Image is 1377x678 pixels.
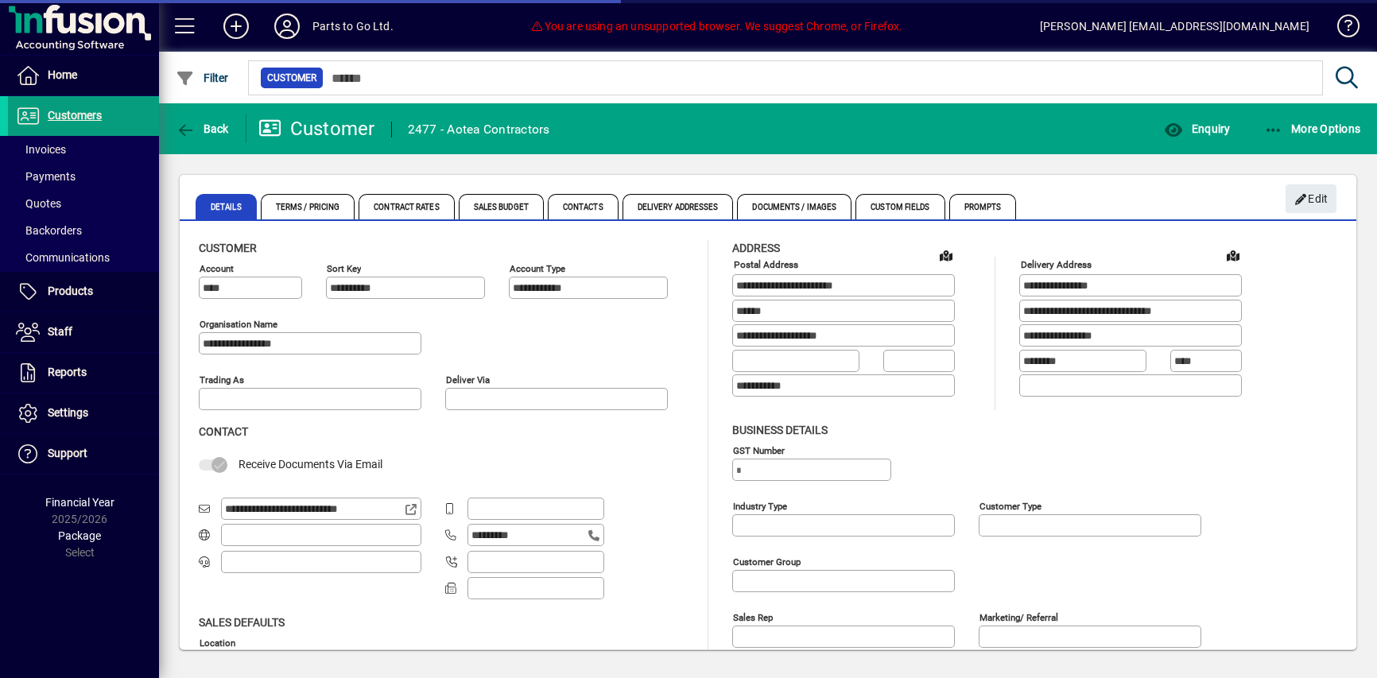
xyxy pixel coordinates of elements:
span: Support [48,447,87,459]
span: Back [176,122,229,135]
div: [PERSON_NAME] [EMAIL_ADDRESS][DOMAIN_NAME] [1040,14,1309,39]
button: Add [211,12,262,41]
span: More Options [1264,122,1361,135]
mat-label: Account Type [510,263,565,274]
span: Financial Year [45,496,114,509]
span: Communications [16,251,110,264]
mat-label: Trading as [200,374,244,385]
span: Backorders [16,224,82,237]
span: Payments [16,170,76,183]
span: You are using an unsupported browser. We suggest Chrome, or Firefox. [530,20,902,33]
mat-label: Sales rep [733,611,773,622]
button: Back [172,114,233,143]
a: Payments [8,163,159,190]
div: 2477 - Aotea Contractors [408,117,550,142]
span: Customers [48,109,102,122]
span: Terms / Pricing [261,194,355,219]
div: Customer [258,116,375,141]
button: Profile [262,12,312,41]
div: Parts to Go Ltd. [312,14,394,39]
span: Settings [48,406,88,419]
span: Products [48,285,93,297]
mat-label: Organisation name [200,319,277,330]
span: Sales Budget [459,194,544,219]
mat-label: GST Number [733,444,785,455]
span: Custom Fields [855,194,945,219]
a: Products [8,272,159,312]
span: Contract Rates [359,194,454,219]
a: Knowledge Base [1325,3,1357,55]
a: Invoices [8,136,159,163]
a: Settings [8,393,159,433]
a: Quotes [8,190,159,217]
a: Communications [8,244,159,271]
span: Customer [199,242,257,254]
a: View on map [1220,242,1246,268]
mat-label: Account [200,263,234,274]
a: Home [8,56,159,95]
span: Documents / Images [737,194,851,219]
span: Home [48,68,77,81]
span: Invoices [16,143,66,156]
button: Filter [172,64,233,92]
button: Edit [1286,184,1336,213]
button: More Options [1260,114,1365,143]
span: Edit [1294,186,1329,212]
span: Receive Documents Via Email [239,458,382,471]
span: Package [58,529,101,542]
span: Prompts [949,194,1017,219]
span: Customer [267,70,316,86]
a: Staff [8,312,159,352]
mat-label: Customer type [979,500,1041,511]
mat-label: Location [200,637,235,648]
a: Reports [8,353,159,393]
span: Filter [176,72,229,84]
mat-label: Marketing/ Referral [979,611,1058,622]
a: Backorders [8,217,159,244]
mat-label: Customer group [733,556,801,567]
span: Business details [732,424,828,436]
a: View on map [933,242,959,268]
span: Details [196,194,257,219]
button: Enquiry [1160,114,1234,143]
span: Contact [199,425,248,438]
app-page-header-button: Back [159,114,246,143]
span: Contacts [548,194,619,219]
mat-label: Deliver via [446,374,490,385]
span: Enquiry [1164,122,1230,135]
span: Quotes [16,197,61,210]
span: Delivery Addresses [623,194,734,219]
span: Reports [48,366,87,378]
span: Staff [48,325,72,338]
mat-label: Industry type [733,500,787,511]
span: Sales defaults [199,616,285,629]
a: Support [8,434,159,474]
span: Address [732,242,780,254]
mat-label: Sort key [327,263,361,274]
